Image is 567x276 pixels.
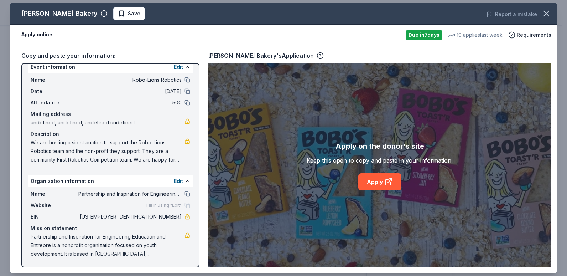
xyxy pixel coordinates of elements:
span: Robo-Lions Robotics [78,76,182,84]
span: Date [31,87,78,96]
div: Apply on the donor's site [335,140,424,152]
button: Save [113,7,145,20]
span: EIN [31,213,78,221]
span: We are hosting a silent auction to support the Robo-Lions Robotics team and the non-profit they s... [31,138,184,164]
button: Apply online [21,27,52,42]
span: [DATE] [78,87,182,96]
span: [US_EMPLOYER_IDENTIFICATION_NUMBER] [78,213,182,221]
span: Name [31,76,78,84]
div: 10 applies last week [448,31,503,39]
div: Mailing address [31,110,190,118]
span: Partnership and Inspiration for Engineering Education and Entrepre [78,190,182,198]
span: Website [31,201,78,210]
span: Fill in using "Edit" [146,203,182,208]
span: Save [128,9,140,18]
div: Organization information [28,175,193,187]
button: Requirements [508,31,551,39]
div: Event information [28,61,193,73]
span: Partnership and Inspiration for Engineering Education and Entrepre is a nonprofit organization fo... [31,232,184,258]
div: Due in 7 days [406,30,442,40]
div: [PERSON_NAME] Bakery [21,8,98,19]
span: Requirements [517,31,551,39]
div: [PERSON_NAME] Bakery's Application [208,51,324,60]
span: Attendance [31,98,78,107]
div: Description [31,130,190,138]
span: Name [31,190,78,198]
button: Edit [174,63,183,71]
div: Mission statement [31,224,190,232]
button: Report a mistake [487,10,537,19]
span: 500 [78,98,182,107]
div: Copy and paste your information: [21,51,199,60]
span: undefined, undefined, undefined undefined [31,118,184,127]
button: Edit [174,177,183,185]
div: Keep this open to copy and paste in your information. [307,156,453,165]
a: Apply [358,173,401,190]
